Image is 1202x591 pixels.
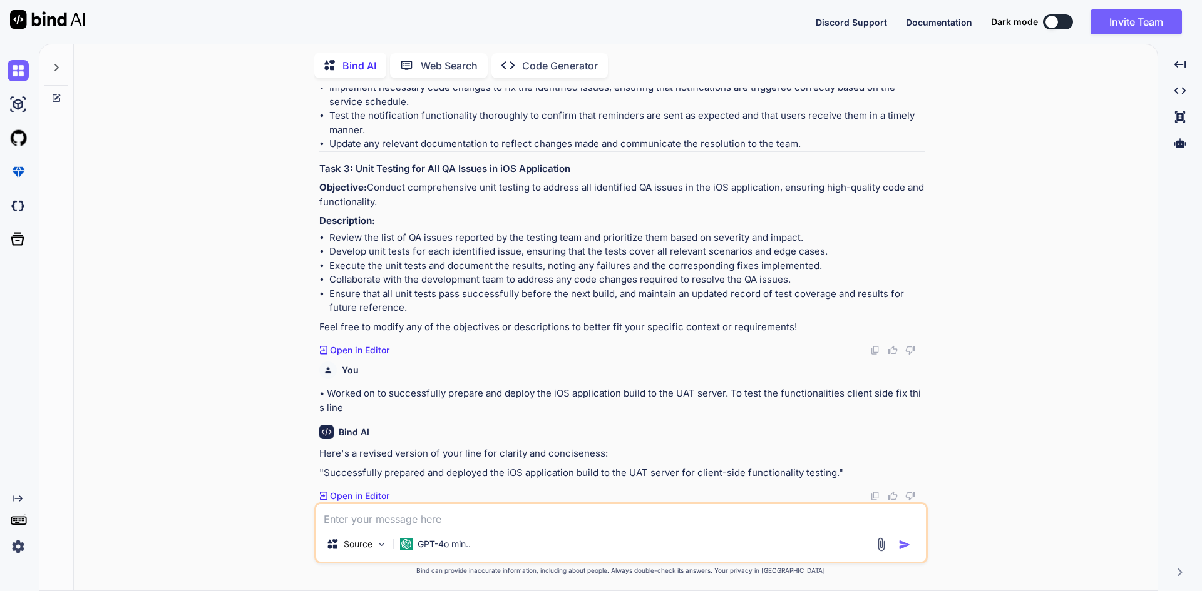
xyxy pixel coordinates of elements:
[342,58,376,73] p: Bind AI
[1091,9,1182,34] button: Invite Team
[8,161,29,183] img: premium
[319,181,367,193] strong: Objective:
[329,81,925,109] li: Implement necessary code changes to fix the identified issues, ensuring that notifications are tr...
[330,344,389,356] p: Open in Editor
[319,181,925,209] p: Conduct comprehensive unit testing to address all identified QA issues in the iOS application, en...
[314,566,928,575] p: Bind can provide inaccurate information, including about people. Always double-check its answers....
[870,345,880,355] img: copy
[10,10,85,29] img: Bind AI
[8,60,29,81] img: chat
[319,447,925,461] p: Here's a revised version of your line for clarity and conciseness:
[906,16,972,29] button: Documentation
[905,491,915,501] img: dislike
[329,287,925,315] li: Ensure that all unit tests pass successfully before the next build, and maintain an updated recor...
[319,466,925,480] p: "Successfully prepared and deployed the iOS application build to the UAT server for client-side f...
[905,345,915,355] img: dislike
[418,538,471,550] p: GPT-4o min..
[329,259,925,273] li: Execute the unit tests and document the results, noting any failures and the corresponding fixes ...
[329,273,925,287] li: Collaborate with the development team to address any code changes required to resolve the QA issues.
[8,536,29,557] img: settings
[421,58,478,73] p: Web Search
[816,17,887,28] span: Discord Support
[991,16,1038,28] span: Dark mode
[329,245,925,259] li: Develop unit tests for each identified issue, ensuring that the tests cover all relevant scenario...
[339,426,369,438] h6: Bind AI
[888,491,898,501] img: like
[870,491,880,501] img: copy
[898,538,911,551] img: icon
[319,320,925,335] p: Feel free to modify any of the objectives or descriptions to better fit your specific context or ...
[8,128,29,149] img: githubLight
[344,538,372,550] p: Source
[342,364,359,376] h6: You
[816,16,887,29] button: Discord Support
[376,539,387,550] img: Pick Models
[888,345,898,355] img: like
[329,231,925,245] li: Review the list of QA issues reported by the testing team and prioritize them based on severity a...
[319,386,925,415] p: • Worked on to successfully prepare and deploy the iOS application build to the UAT server. To te...
[522,58,598,73] p: Code Generator
[329,137,925,151] li: Update any relevant documentation to reflect changes made and communicate the resolution to the t...
[330,490,389,502] p: Open in Editor
[874,537,888,552] img: attachment
[400,538,413,550] img: GPT-4o mini
[8,94,29,115] img: ai-studio
[319,215,375,226] strong: Description:
[329,109,925,137] li: Test the notification functionality thoroughly to confirm that reminders are sent as expected and...
[319,162,925,176] h3: Task 3: Unit Testing for All QA Issues in iOS Application
[906,17,972,28] span: Documentation
[8,195,29,216] img: darkCloudIdeIcon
